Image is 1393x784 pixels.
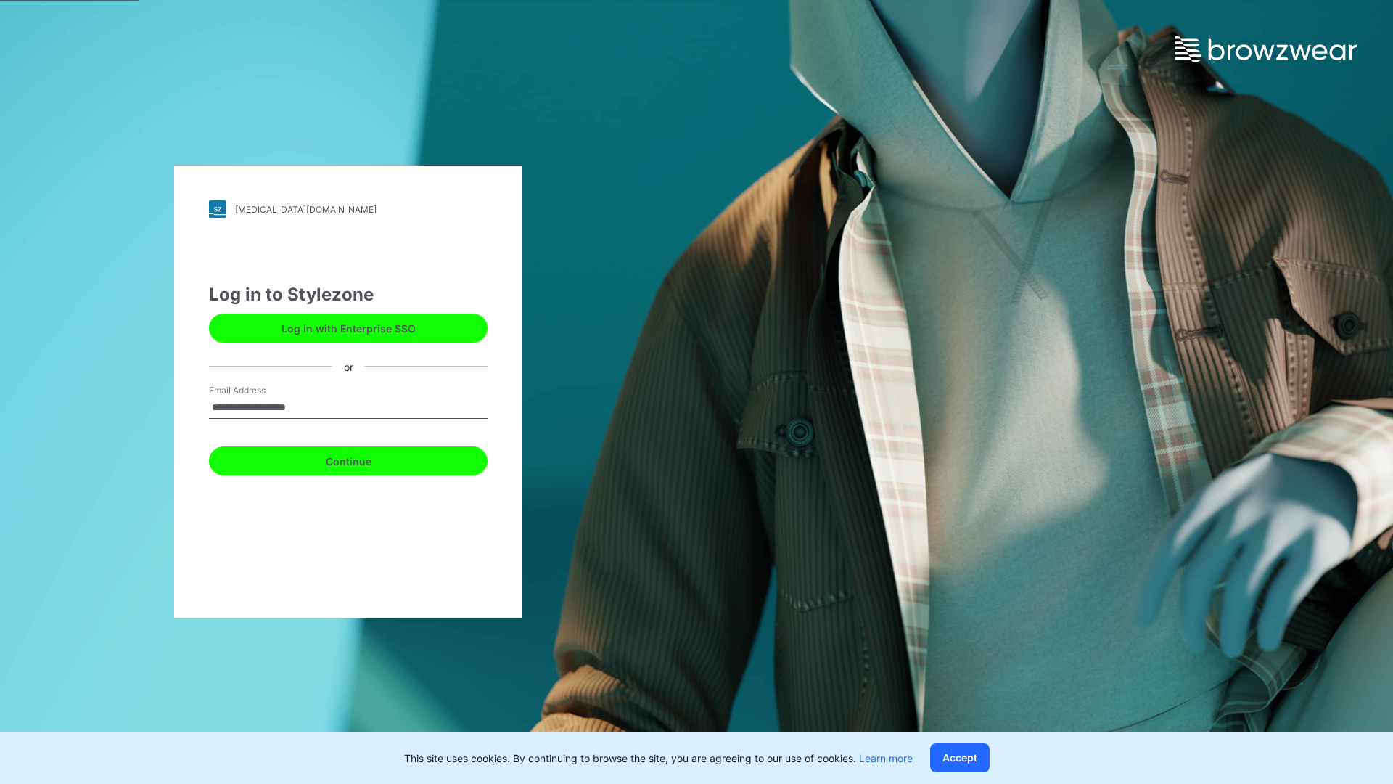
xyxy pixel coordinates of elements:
[332,359,365,374] div: or
[859,752,913,764] a: Learn more
[209,200,226,218] img: stylezone-logo.562084cfcfab977791bfbf7441f1a819.svg
[1175,36,1357,62] img: browzwear-logo.e42bd6dac1945053ebaf764b6aa21510.svg
[209,200,488,218] a: [MEDICAL_DATA][DOMAIN_NAME]
[209,282,488,308] div: Log in to Stylezone
[209,314,488,343] button: Log in with Enterprise SSO
[404,751,913,766] p: This site uses cookies. By continuing to browse the site, you are agreeing to our use of cookies.
[209,446,488,475] button: Continue
[235,204,377,215] div: [MEDICAL_DATA][DOMAIN_NAME]
[930,743,990,772] button: Accept
[209,384,311,397] label: Email Address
